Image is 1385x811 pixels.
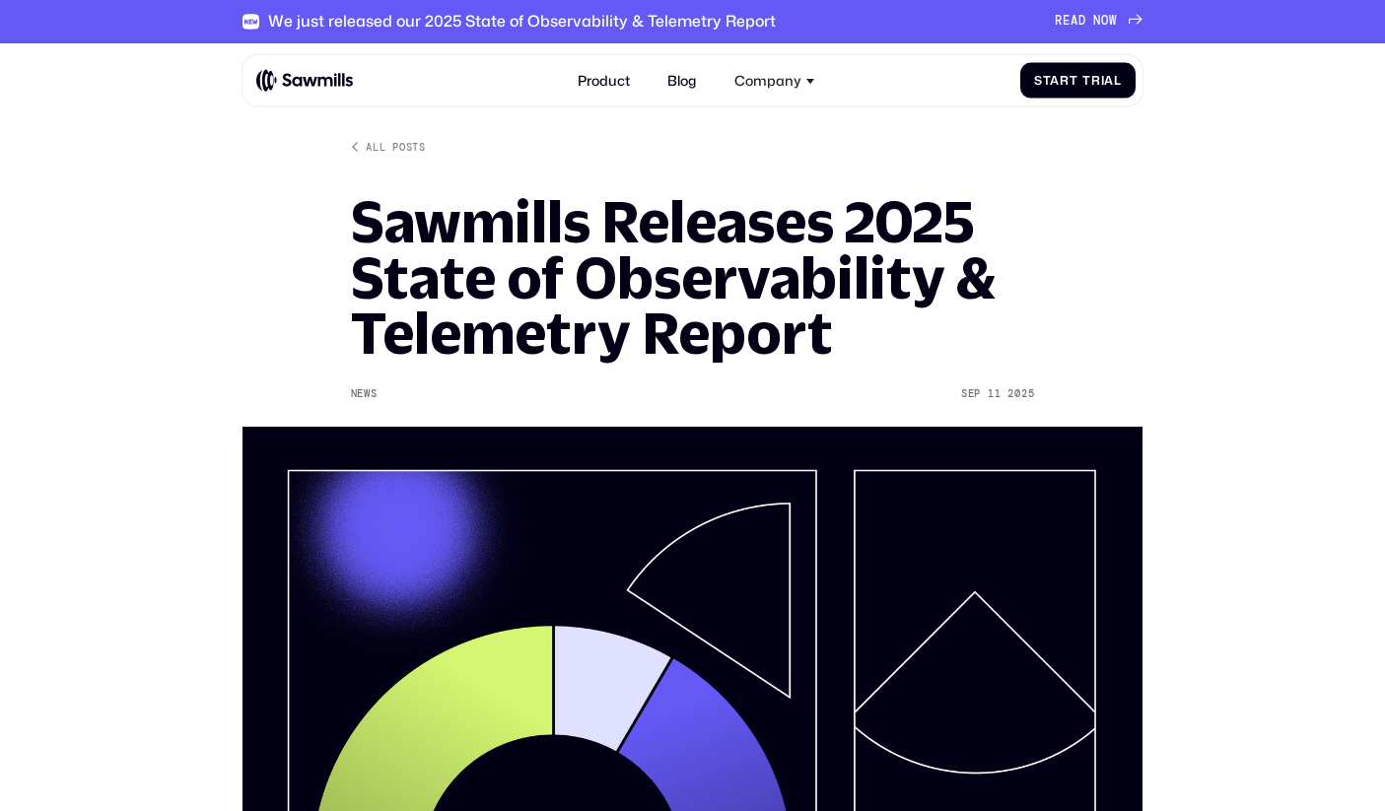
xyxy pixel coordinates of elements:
h1: Sawmills Releases 2025 State of Observability & Telemetry Report [351,194,1035,363]
div: All posts [366,140,425,154]
div: 2025 [1007,388,1034,401]
a: All posts [351,140,426,154]
div: Sep [961,388,981,401]
div: News [351,388,378,401]
div: READ NOW [1055,14,1117,29]
a: Start Trial [1020,63,1136,99]
div: We just released our 2025 State of Observability & Telemetry Report [268,12,776,31]
a: Product [567,62,640,100]
div: Start Trial [1034,73,1122,88]
div: Company [734,72,801,89]
div: 11 [988,388,1001,401]
a: Blog [658,62,707,100]
a: READ NOW [1055,14,1143,29]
